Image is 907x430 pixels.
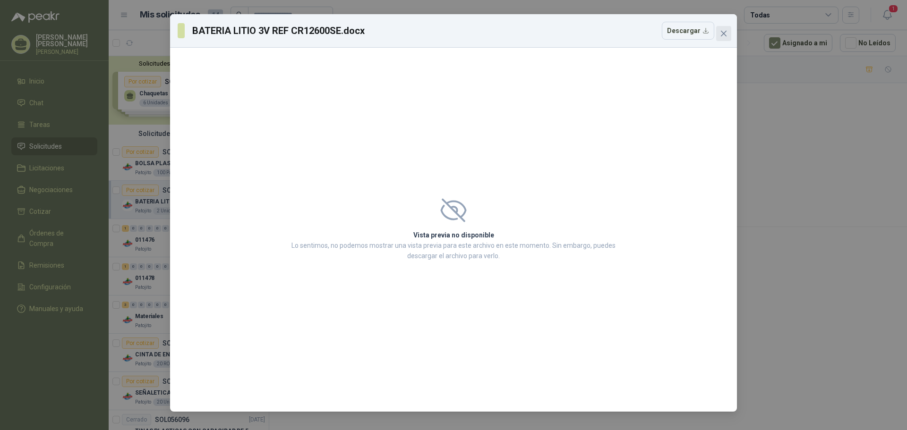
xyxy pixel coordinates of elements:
[662,22,714,40] button: Descargar
[720,30,727,37] span: close
[192,24,365,38] h3: BATERIA LITIO 3V REF CR12600SE.docx
[289,230,618,240] h2: Vista previa no disponible
[716,26,731,41] button: Close
[289,240,618,261] p: Lo sentimos, no podemos mostrar una vista previa para este archivo en este momento. Sin embargo, ...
